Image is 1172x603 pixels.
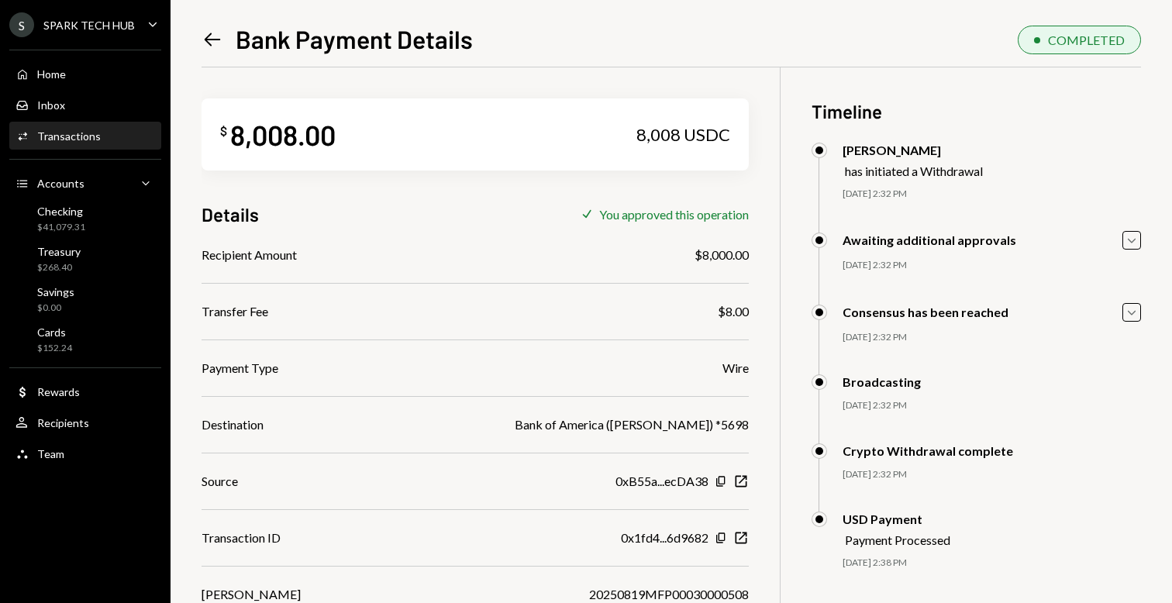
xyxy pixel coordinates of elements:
div: Recipient Amount [202,246,297,264]
div: Payment Type [202,359,278,377]
div: Transfer Fee [202,302,268,321]
a: Treasury$268.40 [9,240,161,277]
div: Checking [37,205,85,218]
div: Accounts [37,177,84,190]
div: S [9,12,34,37]
a: Accounts [9,169,161,197]
h3: Details [202,202,259,227]
div: has initiated a Withdrawal [845,164,983,178]
a: Transactions [9,122,161,150]
div: 8,008 USDC [636,124,730,146]
div: $8.00 [718,302,749,321]
div: Wire [722,359,749,377]
div: [PERSON_NAME] [843,143,983,157]
div: Treasury [37,245,81,258]
a: Home [9,60,161,88]
div: 0xB55a...ecDA38 [615,472,708,491]
div: COMPLETED [1048,33,1125,47]
div: [DATE] 2:32 PM [843,259,1141,272]
div: Consensus has been reached [843,305,1008,319]
a: Savings$0.00 [9,281,161,318]
div: $41,079.31 [37,221,85,234]
div: You approved this operation [599,207,749,222]
div: 8,008.00 [230,117,336,152]
div: USD Payment [843,512,950,526]
div: Payment Processed [845,532,950,547]
div: [DATE] 2:32 PM [843,331,1141,344]
div: Rewards [37,385,80,398]
div: $8,000.00 [695,246,749,264]
div: Broadcasting [843,374,921,389]
div: [DATE] 2:32 PM [843,468,1141,481]
h1: Bank Payment Details [236,23,473,54]
div: Home [37,67,66,81]
div: Cards [37,326,72,339]
div: Bank of America ([PERSON_NAME]) *5698 [515,415,749,434]
a: Cards$152.24 [9,321,161,358]
div: Awaiting additional approvals [843,233,1016,247]
div: SPARK TECH HUB [43,19,135,32]
a: Checking$41,079.31 [9,200,161,237]
div: Source [202,472,238,491]
a: Inbox [9,91,161,119]
div: $0.00 [37,301,74,315]
h3: Timeline [812,98,1141,124]
div: 0x1fd4...6d9682 [621,529,708,547]
a: Recipients [9,408,161,436]
div: Savings [37,285,74,298]
div: $ [220,123,227,139]
a: Rewards [9,377,161,405]
a: Team [9,439,161,467]
div: Destination [202,415,264,434]
div: Inbox [37,98,65,112]
div: Team [37,447,64,460]
div: Transaction ID [202,529,281,547]
div: Crypto Withdrawal complete [843,443,1013,458]
div: Recipients [37,416,89,429]
div: $152.24 [37,342,72,355]
div: [DATE] 2:32 PM [843,188,1141,201]
div: $268.40 [37,261,81,274]
div: Transactions [37,129,101,143]
div: [DATE] 2:38 PM [843,556,1141,570]
div: [DATE] 2:32 PM [843,399,1141,412]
